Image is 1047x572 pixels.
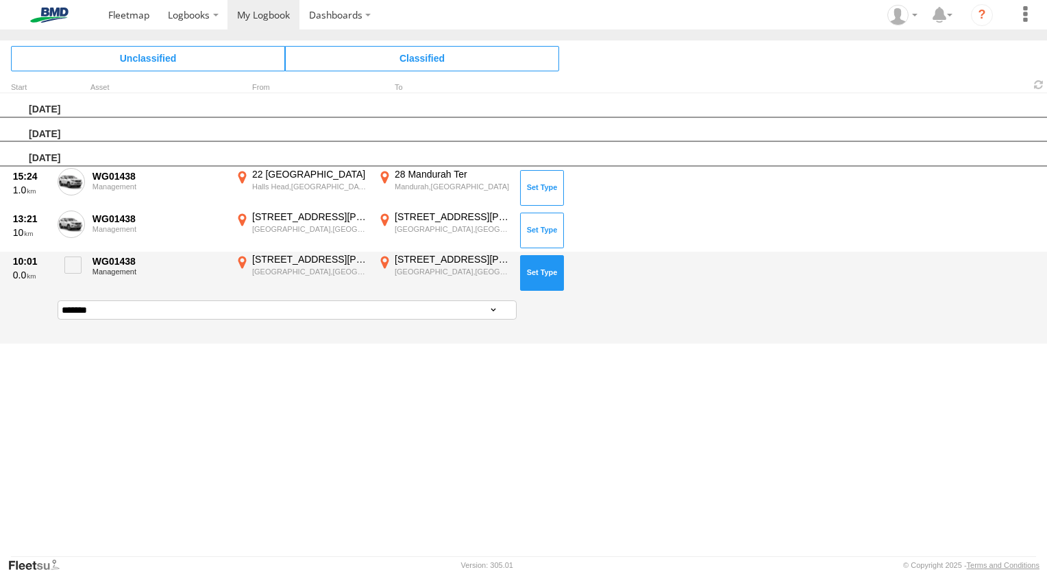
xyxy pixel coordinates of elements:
div: To [375,84,513,91]
label: Click to View Event Location [375,168,513,208]
div: WG01438 [93,255,225,267]
div: Management [93,225,225,233]
div: [STREET_ADDRESS][PERSON_NAME] [252,211,368,223]
div: 10:01 [13,255,50,267]
label: Click to View Event Location [233,253,370,293]
div: 13:21 [13,213,50,225]
div: Click to Sort [11,84,52,91]
div: Asset [90,84,227,91]
button: Click to Set [520,170,564,206]
div: 10 [13,226,50,239]
div: [GEOGRAPHIC_DATA],[GEOGRAPHIC_DATA] [252,267,368,276]
div: Mandurah,[GEOGRAPHIC_DATA] [395,182,510,191]
div: [GEOGRAPHIC_DATA],[GEOGRAPHIC_DATA] [252,224,368,234]
div: From [233,84,370,91]
div: WG01438 [93,213,225,225]
label: Click to View Event Location [233,211,370,250]
label: Click to View Event Location [233,168,370,208]
div: [STREET_ADDRESS][PERSON_NAME] [395,253,510,265]
div: [STREET_ADDRESS][PERSON_NAME] [252,253,368,265]
div: 15:24 [13,170,50,182]
i: ? [971,4,993,26]
span: Click to view Unclassified Trips [11,46,285,71]
img: bmd-logo.svg [14,8,85,23]
div: Management [93,267,225,276]
div: © Copyright 2025 - [903,561,1039,569]
label: Click to View Event Location [375,253,513,293]
span: Refresh [1031,78,1047,91]
div: Halls Head,[GEOGRAPHIC_DATA] [252,182,368,191]
div: 22 [GEOGRAPHIC_DATA] [252,168,368,180]
label: Click to View Event Location [375,211,513,250]
div: 1.0 [13,184,50,196]
a: Visit our Website [8,558,71,572]
div: Version: 305.01 [461,561,513,569]
span: Click to view Classified Trips [285,46,559,71]
button: Click to Set [520,255,564,291]
div: [GEOGRAPHIC_DATA],[GEOGRAPHIC_DATA] [395,267,510,276]
a: Terms and Conditions [967,561,1039,569]
div: WG01438 [93,170,225,182]
button: Click to Set [520,213,564,248]
div: [GEOGRAPHIC_DATA],[GEOGRAPHIC_DATA] [395,224,510,234]
div: [STREET_ADDRESS][PERSON_NAME] [395,211,510,223]
div: Management [93,182,225,191]
div: 28 Mandurah Ter [395,168,510,180]
div: Tony Tanna [883,5,922,25]
div: 0.0 [13,269,50,281]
